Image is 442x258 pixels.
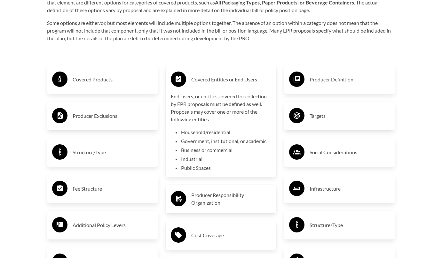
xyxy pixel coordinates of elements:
[310,147,390,157] h3: Social Considerations
[73,147,153,157] h3: Structure/Type
[171,93,272,123] p: End-users, or entities, covered for collection by EPR proposals must be defined as well. Proposal...
[181,155,272,163] li: Industrial
[310,220,390,230] h3: Structure/Type
[47,19,395,42] p: Some options are either/or, but most elements will include multiple options together. The absence...
[73,220,153,230] h3: Additional Policy Levers
[191,191,272,207] h3: Producer Responsibility Organization
[191,230,272,240] h3: Cost Coverage
[181,128,272,136] li: Household/residential
[310,111,390,121] h3: Targets
[181,137,272,145] li: Government, institutional, or academic
[73,184,153,194] h3: Fee Structure
[310,74,390,85] h3: Producer Definition
[181,164,272,172] li: Public Spaces
[191,74,272,85] h3: Covered Entities or End Users
[73,111,153,121] h3: Producer Exclusions
[310,184,390,194] h3: Infrastructure
[181,146,272,154] li: Business or commercial
[73,74,153,85] h3: Covered Products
